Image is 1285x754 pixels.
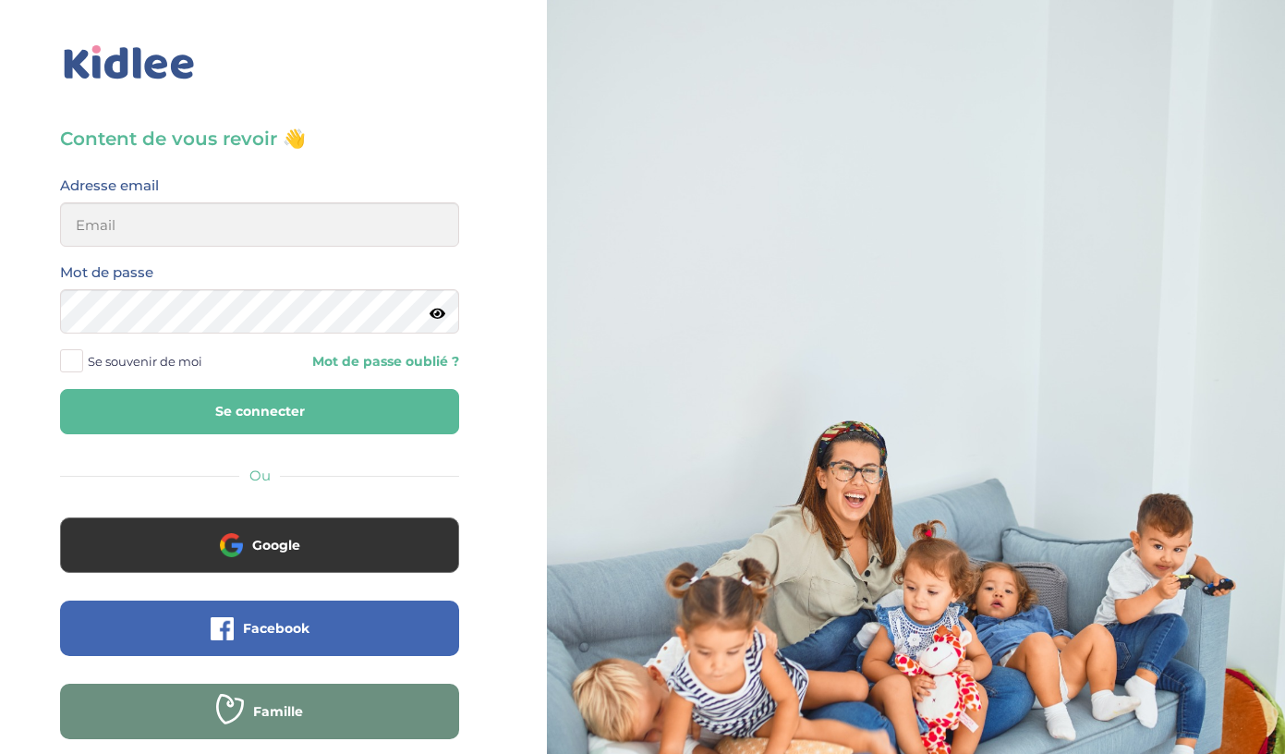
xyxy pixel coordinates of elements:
[60,42,199,84] img: logo_kidlee_bleu
[220,533,243,556] img: google.png
[60,632,459,650] a: Facebook
[60,389,459,434] button: Se connecter
[60,549,459,566] a: Google
[252,536,300,554] span: Google
[253,702,303,721] span: Famille
[60,715,459,733] a: Famille
[60,601,459,656] button: Facebook
[211,617,234,640] img: facebook.png
[60,261,153,285] label: Mot de passe
[60,126,459,152] h3: Content de vous revoir 👋
[88,349,202,373] span: Se souvenir de moi
[60,202,459,247] input: Email
[60,684,459,739] button: Famille
[60,174,159,198] label: Adresse email
[60,517,459,573] button: Google
[243,619,309,638] span: Facebook
[249,467,271,484] span: Ou
[273,353,459,371] a: Mot de passe oublié ?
